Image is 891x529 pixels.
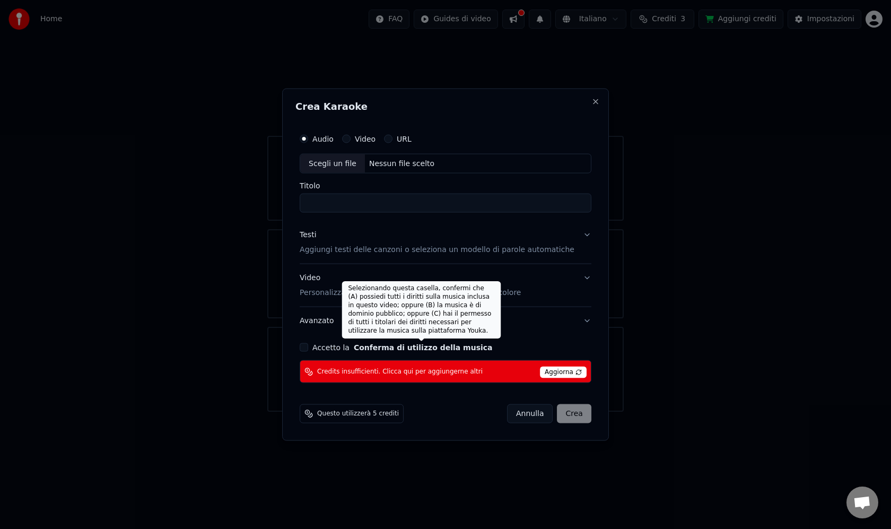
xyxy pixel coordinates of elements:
[507,404,553,423] button: Annulla
[300,264,591,307] button: VideoPersonalizza il video karaoke: usa immagine, video o colore
[300,221,591,264] button: TestiAggiungi testi delle canzoni o seleziona un modello di parole automatiche
[300,182,591,189] label: Titolo
[365,158,439,169] div: Nessun file scelto
[540,367,587,378] span: Aggiorna
[397,135,412,142] label: URL
[342,281,501,339] div: Selezionando questa casella, confermi che (A) possiedi tutti i diritti sulla musica inclusa in qu...
[300,230,316,240] div: Testi
[317,410,399,418] span: Questo utilizzerà 5 crediti
[300,307,591,335] button: Avanzato
[300,273,521,298] div: Video
[317,367,483,376] span: Credits insufficienti. Clicca qui per aggiungerne altri
[354,344,493,351] button: Accetto la
[295,101,596,111] h2: Crea Karaoke
[312,344,492,351] label: Accetto la
[300,288,521,298] p: Personalizza il video karaoke: usa immagine, video o colore
[355,135,375,142] label: Video
[300,245,574,255] p: Aggiungi testi delle canzoni o seleziona un modello di parole automatiche
[300,154,365,173] div: Scegli un file
[312,135,334,142] label: Audio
